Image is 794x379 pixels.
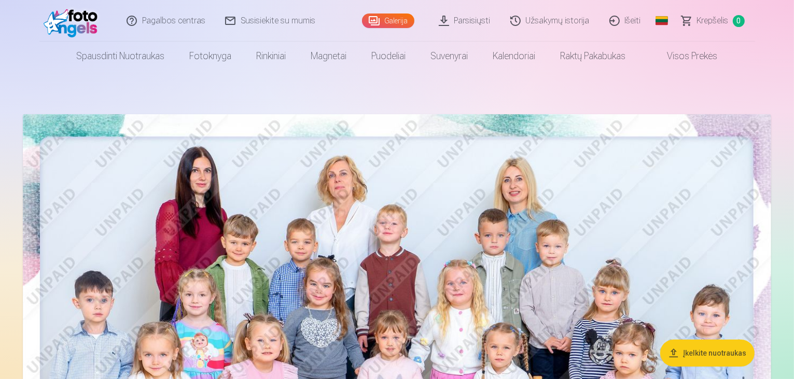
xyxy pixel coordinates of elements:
a: Rinkiniai [244,42,299,71]
a: Fotoknyga [177,42,244,71]
a: Galerija [362,13,414,28]
span: Krepšelis [697,15,729,27]
img: /fa2 [44,4,103,37]
a: Spausdinti nuotraukas [64,42,177,71]
button: Įkelkite nuotraukas [660,340,755,367]
span: 0 [733,15,745,27]
a: Magnetai [299,42,359,71]
a: Visos prekės [638,42,730,71]
a: Raktų pakabukas [548,42,638,71]
a: Suvenyrai [419,42,481,71]
a: Kalendoriai [481,42,548,71]
a: Puodeliai [359,42,419,71]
